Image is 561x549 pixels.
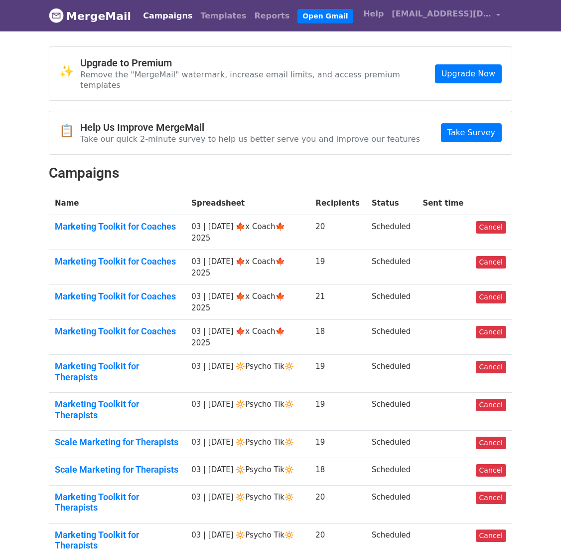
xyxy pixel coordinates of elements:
td: 03 | [DATE] 🔆Psycho Tik🔆 [185,485,309,523]
td: 19 [309,250,366,285]
td: 20 [309,485,366,523]
a: MergeMail [49,5,131,26]
th: Recipients [309,192,366,215]
th: Name [49,192,185,215]
img: MergeMail logo [49,8,64,23]
a: Upgrade Now [435,64,502,83]
p: Take our quick 2-minute survey to help us better serve you and improve our features [80,134,420,144]
span: [EMAIL_ADDRESS][DOMAIN_NAME] [392,8,491,20]
a: Scale Marketing for Therapists [55,437,179,448]
td: Scheduled [366,485,417,523]
a: Marketing Toolkit for Therapists [55,361,179,382]
td: Scheduled [366,431,417,458]
td: 03 | [DATE] 🔆Psycho Tik🔆 [185,431,309,458]
td: Scheduled [366,285,417,320]
th: Sent time [417,192,469,215]
td: 18 [309,458,366,486]
td: 19 [309,393,366,431]
a: Marketing Toolkit for Coaches [55,256,179,267]
td: 20 [309,215,366,250]
th: Status [366,192,417,215]
td: 21 [309,285,366,320]
a: Cancel [476,291,506,303]
span: 📋 [59,124,80,138]
a: Cancel [476,326,506,338]
td: Scheduled [366,393,417,431]
a: Cancel [476,464,506,477]
a: Cancel [476,221,506,234]
a: Open Gmail [297,9,353,23]
p: Remove the "MergeMail" watermark, increase email limits, and access premium templates [80,69,435,90]
td: 18 [309,320,366,355]
a: Cancel [476,530,506,542]
a: Marketing Toolkit for Therapists [55,399,179,420]
td: Scheduled [366,320,417,355]
td: 03 | [DATE] 🍁x Coach🍁 2025 [185,250,309,285]
td: Scheduled [366,458,417,486]
td: Scheduled [366,355,417,393]
a: Marketing Toolkit for Coaches [55,291,179,302]
h2: Campaigns [49,165,512,182]
a: Marketing Toolkit for Coaches [55,326,179,337]
iframe: Chat Widget [511,501,561,549]
a: [EMAIL_ADDRESS][DOMAIN_NAME] [388,4,504,27]
a: Marketing Toolkit for Coaches [55,221,179,232]
a: Reports [251,6,294,26]
a: Cancel [476,437,506,449]
a: Campaigns [139,6,196,26]
td: 03 | [DATE] 🔆Psycho Tik🔆 [185,393,309,431]
td: 19 [309,355,366,393]
a: Cancel [476,256,506,269]
td: 03 | [DATE] 🔆Psycho Tik🔆 [185,458,309,486]
a: Templates [196,6,250,26]
h4: Upgrade to Premium [80,57,435,69]
h4: Help Us Improve MergeMail [80,121,420,133]
a: Cancel [476,492,506,504]
a: Take Survey [441,123,502,142]
td: 03 | [DATE] 🍁x Coach🍁 2025 [185,285,309,320]
td: Scheduled [366,215,417,250]
td: 03 | [DATE] 🔆Psycho Tik🔆 [185,355,309,393]
td: Scheduled [366,250,417,285]
a: Scale Marketing for Therapists [55,464,179,475]
td: 19 [309,431,366,458]
a: Marketing Toolkit for Therapists [55,492,179,513]
td: 03 | [DATE] 🍁x Coach🍁 2025 [185,320,309,355]
a: Cancel [476,361,506,373]
a: Cancel [476,399,506,411]
span: ✨ [59,64,80,79]
a: Help [359,4,388,24]
th: Spreadsheet [185,192,309,215]
td: 03 | [DATE] 🍁x Coach🍁 2025 [185,215,309,250]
